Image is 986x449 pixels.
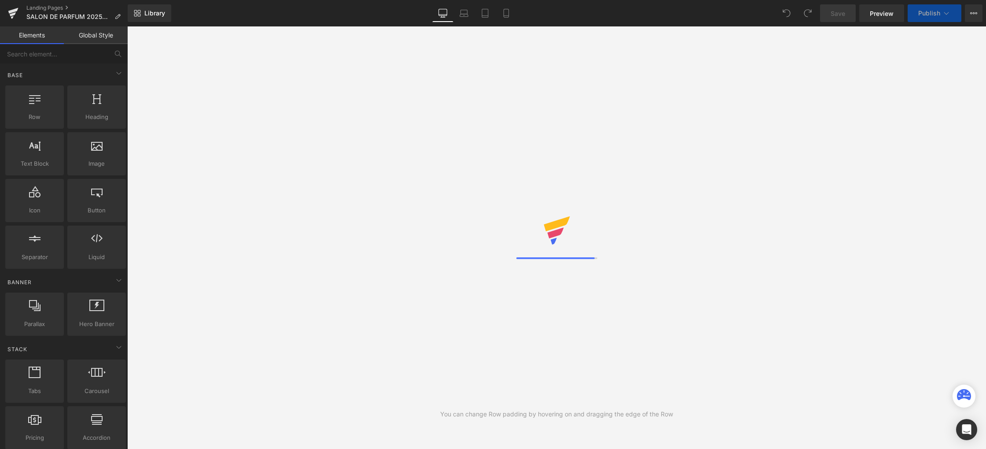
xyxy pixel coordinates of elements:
[7,71,24,79] span: Base
[70,112,123,122] span: Heading
[8,433,61,442] span: Pricing
[859,4,904,22] a: Preview
[965,4,982,22] button: More
[70,252,123,262] span: Liquid
[475,4,496,22] a: Tablet
[453,4,475,22] a: Laptop
[918,10,940,17] span: Publish
[908,4,961,22] button: Publish
[8,252,61,262] span: Separator
[432,4,453,22] a: Desktop
[144,9,165,17] span: Library
[70,159,123,168] span: Image
[26,4,128,11] a: Landing Pages
[8,159,61,168] span: Text Block
[70,433,123,442] span: Accordion
[778,4,795,22] button: Undo
[70,206,123,215] span: Button
[8,206,61,215] span: Icon
[8,319,61,329] span: Parallax
[496,4,517,22] a: Mobile
[956,419,977,440] div: Open Intercom Messenger
[70,319,123,329] span: Hero Banner
[440,409,673,419] div: You can change Row padding by hovering on and dragging the edge of the Row
[870,9,894,18] span: Preview
[831,9,845,18] span: Save
[26,13,111,20] span: SALON DE PARFUM 2025（サロン ド パルファン 2025）
[70,386,123,396] span: Carousel
[8,386,61,396] span: Tabs
[7,345,28,353] span: Stack
[128,4,171,22] a: New Library
[8,112,61,122] span: Row
[64,26,128,44] a: Global Style
[7,278,33,286] span: Banner
[799,4,817,22] button: Redo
